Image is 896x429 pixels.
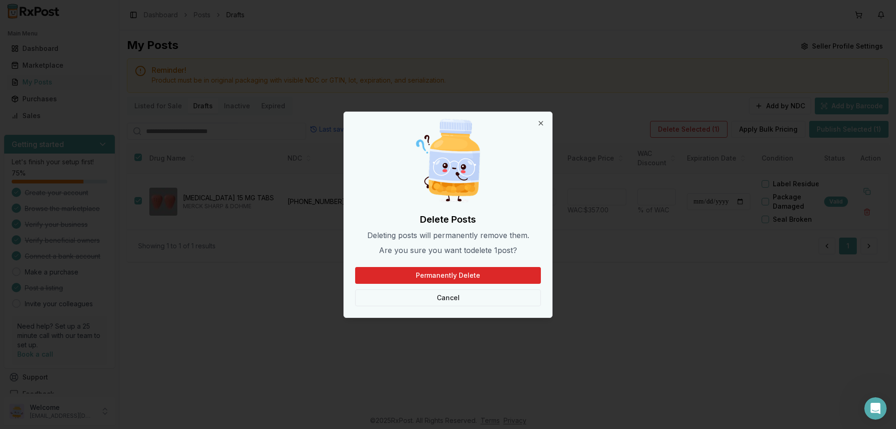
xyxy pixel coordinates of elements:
[355,267,541,284] button: Permanently Delete
[355,230,541,241] p: Deleting posts will permanently remove them.
[403,116,493,205] img: Curious Pill Bottle
[355,245,541,256] p: Are you sure you want to delete 1 post ?
[355,213,541,226] h2: Delete Posts
[355,289,541,306] button: Cancel
[864,397,887,420] iframe: Intercom live chat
